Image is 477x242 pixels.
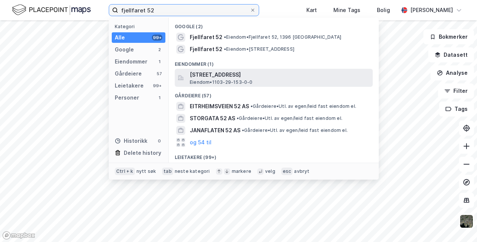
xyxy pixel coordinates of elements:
div: 0 [156,138,162,144]
div: Ctrl + k [115,168,135,175]
div: Eiendommer (1) [169,55,379,69]
span: Eiendom • Fjellfaret 52, 1396 [GEOGRAPHIC_DATA] [224,34,341,40]
button: Tags [439,101,474,116]
span: • [224,34,226,40]
button: Bokmerker [423,29,474,44]
span: Gårdeiere • Utl. av egen/leid fast eiendom el. [237,115,342,121]
span: Gårdeiere • Utl. av egen/leid fast eiendom el. [242,127,348,133]
div: 2 [156,47,162,53]
div: Kart [306,6,317,15]
div: neste kategori [175,168,210,174]
span: STORGATA 52 AS [190,114,235,123]
div: Bolig [377,6,390,15]
div: Mine Tags [333,6,360,15]
span: Fjellfaret 52 [190,45,222,54]
div: [PERSON_NAME] [410,6,453,15]
span: • [250,103,253,109]
button: Analyse [430,65,474,80]
button: Filter [438,83,474,98]
span: Gårdeiere • Utl. av egen/leid fast eiendom el. [250,103,356,109]
button: Datasett [428,47,474,62]
div: Alle [115,33,125,42]
div: 99+ [152,83,162,89]
div: esc [281,168,293,175]
span: Eiendom • 1103-29-153-0-0 [190,79,253,85]
div: Gårdeiere (57) [169,87,379,100]
div: 57 [156,71,162,77]
button: og 54 til [190,138,211,147]
div: Google (2) [169,18,379,31]
span: EITRHEIMSVEIEN 52 AS [190,102,249,111]
div: Google [115,45,134,54]
span: • [224,46,226,52]
div: Eiendommer [115,57,147,66]
div: Personer [115,93,139,102]
span: [STREET_ADDRESS] [190,70,370,79]
div: nytt søk [136,168,156,174]
div: Historikk [115,136,147,145]
div: Kategori [115,24,165,29]
span: Fjellfaret 52 [190,33,222,42]
img: logo.f888ab2527a4732fd821a326f86c7f29.svg [12,3,91,17]
input: Søk på adresse, matrikkel, gårdeiere, leietakere eller personer [118,5,250,16]
div: avbryt [294,168,309,174]
div: tab [162,168,173,175]
div: markere [232,168,251,174]
div: 99+ [152,35,162,41]
iframe: Chat Widget [439,206,477,242]
a: Mapbox homepage [2,231,35,240]
span: • [242,127,244,133]
div: Kontrollprogram for chat [439,206,477,242]
div: Gårdeiere [115,69,142,78]
div: Leietakere [115,81,144,90]
span: • [237,115,239,121]
div: Delete history [124,148,161,157]
span: JANAFLATEN 52 AS [190,126,240,135]
div: Leietakere (99+) [169,148,379,162]
span: Eiendom • [STREET_ADDRESS] [224,46,294,52]
div: 1 [156,59,162,65]
div: 1 [156,95,162,101]
div: velg [265,168,275,174]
